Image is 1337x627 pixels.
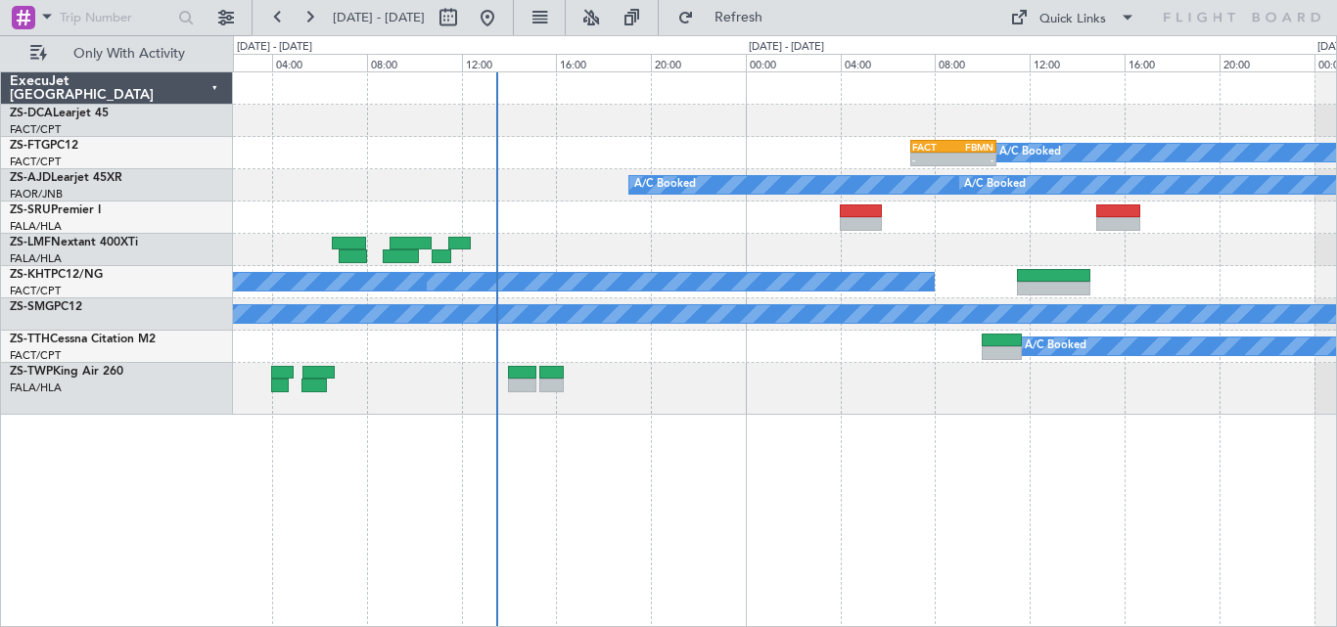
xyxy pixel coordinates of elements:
span: ZS-DCA [10,108,53,119]
span: ZS-TTH [10,334,50,345]
div: 16:00 [556,54,651,71]
div: 08:00 [367,54,462,71]
div: 12:00 [462,54,557,71]
span: Refresh [698,11,780,24]
div: FBMN [953,141,994,153]
span: ZS-FTG [10,140,50,152]
button: Only With Activity [22,38,212,69]
a: ZS-SMGPC12 [10,301,82,313]
a: FALA/HLA [10,219,62,234]
div: Quick Links [1039,10,1106,29]
div: - [953,154,994,165]
a: FALA/HLA [10,381,62,395]
a: ZS-SRUPremier I [10,204,101,216]
div: - [912,154,953,165]
a: FACT/CPT [10,348,61,363]
div: 00:00 [746,54,841,71]
a: ZS-AJDLearjet 45XR [10,172,122,184]
a: ZS-FTGPC12 [10,140,78,152]
a: FACT/CPT [10,284,61,298]
div: 08:00 [935,54,1030,71]
div: 20:00 [651,54,746,71]
a: FACT/CPT [10,122,61,137]
div: 04:00 [272,54,367,71]
a: ZS-TWPKing Air 260 [10,366,123,378]
div: A/C Booked [999,138,1061,167]
div: [DATE] - [DATE] [749,39,824,56]
div: 16:00 [1125,54,1220,71]
a: FAOR/JNB [10,187,63,202]
div: A/C Booked [1025,332,1086,361]
button: Quick Links [1000,2,1145,33]
div: [DATE] - [DATE] [237,39,312,56]
a: ZS-KHTPC12/NG [10,269,103,281]
div: A/C Booked [634,170,696,200]
a: FACT/CPT [10,155,61,169]
span: ZS-SMG [10,301,54,313]
a: ZS-TTHCessna Citation M2 [10,334,156,345]
div: 04:00 [841,54,936,71]
span: ZS-TWP [10,366,53,378]
input: Trip Number [60,3,172,32]
div: A/C Booked [964,170,1026,200]
span: ZS-AJD [10,172,51,184]
div: FACT [912,141,953,153]
span: ZS-LMF [10,237,51,248]
div: 20:00 [1220,54,1314,71]
a: FALA/HLA [10,251,62,266]
div: 12:00 [1030,54,1125,71]
span: ZS-KHT [10,269,51,281]
a: ZS-LMFNextant 400XTi [10,237,138,248]
span: Only With Activity [51,47,207,61]
span: [DATE] - [DATE] [333,9,425,26]
button: Refresh [668,2,786,33]
span: ZS-SRU [10,204,51,216]
a: ZS-DCALearjet 45 [10,108,109,119]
